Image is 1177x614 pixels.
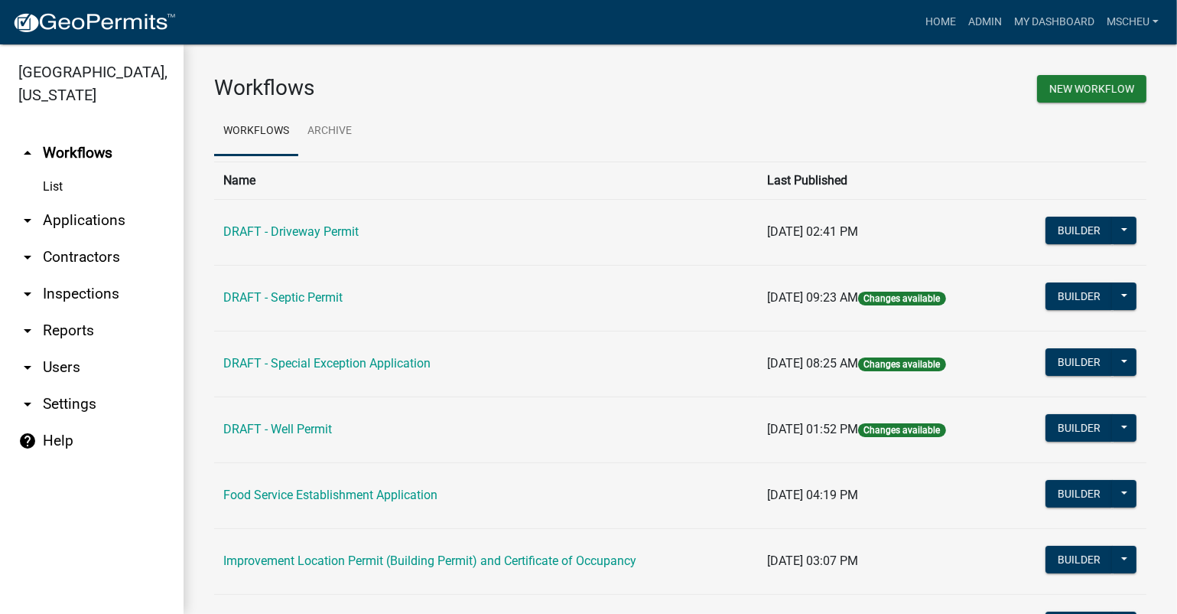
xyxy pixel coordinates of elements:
i: arrow_drop_down [18,248,37,266]
a: Workflows [214,107,298,156]
a: Home [919,8,962,37]
i: arrow_drop_down [18,395,37,413]
span: [DATE] 08:25 AM [767,356,858,371]
span: Changes available [858,423,945,437]
button: New Workflow [1037,75,1146,103]
span: [DATE] 04:19 PM [767,488,858,502]
a: DRAFT - Special Exception Application [223,356,431,371]
a: Improvement Location Permit (Building Permit) and Certificate of Occupancy [223,554,636,568]
button: Builder [1045,348,1113,376]
a: Food Service Establishment Application [223,488,437,502]
a: My Dashboard [1008,8,1101,37]
span: Changes available [858,292,945,305]
a: DRAFT - Septic Permit [223,290,343,305]
button: Builder [1045,283,1113,310]
span: [DATE] 02:41 PM [767,224,858,239]
th: Name [214,162,758,199]
i: arrow_drop_down [18,358,37,377]
a: mscheu [1101,8,1165,37]
button: Builder [1045,546,1113,573]
i: arrow_drop_down [18,285,37,303]
a: Admin [962,8,1008,37]
a: Archive [298,107,361,156]
h3: Workflows [214,75,669,101]
i: arrow_drop_up [18,144,37,162]
span: [DATE] 01:52 PM [767,422,858,436]
a: DRAFT - Well Permit [223,422,332,436]
span: [DATE] 03:07 PM [767,554,858,568]
i: help [18,432,37,450]
span: Changes available [858,358,945,371]
a: DRAFT - Driveway Permit [223,224,359,239]
button: Builder [1045,414,1113,442]
i: arrow_drop_down [18,322,37,340]
th: Last Published [758,162,1006,199]
i: arrow_drop_down [18,211,37,230]
button: Builder [1045,217,1113,244]
span: [DATE] 09:23 AM [767,290,858,305]
button: Builder [1045,480,1113,508]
